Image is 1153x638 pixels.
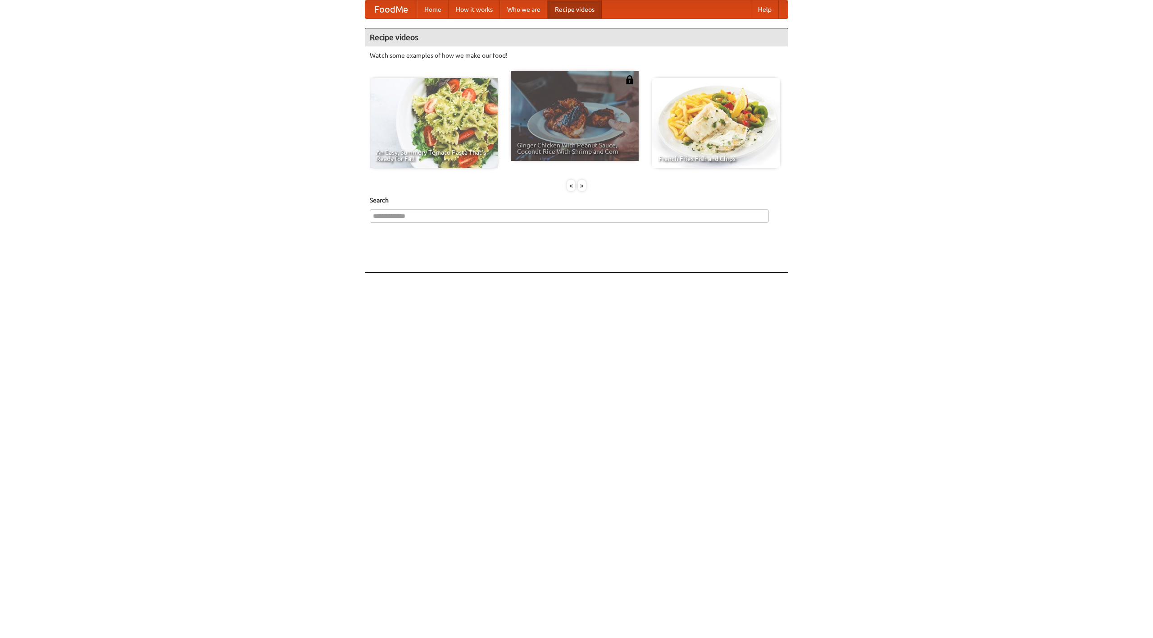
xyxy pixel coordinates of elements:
[658,156,774,162] span: French Fries Fish and Chips
[567,180,575,191] div: «
[652,78,780,168] a: French Fries Fish and Chips
[365,28,788,46] h4: Recipe videos
[578,180,586,191] div: »
[370,78,498,168] a: An Easy, Summery Tomato Pasta That's Ready for Fall
[500,0,548,18] a: Who we are
[751,0,779,18] a: Help
[548,0,602,18] a: Recipe videos
[376,149,491,162] span: An Easy, Summery Tomato Pasta That's Ready for Fall
[417,0,449,18] a: Home
[449,0,500,18] a: How it works
[365,0,417,18] a: FoodMe
[625,75,634,84] img: 483408.png
[370,51,783,60] p: Watch some examples of how we make our food!
[370,196,783,205] h5: Search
